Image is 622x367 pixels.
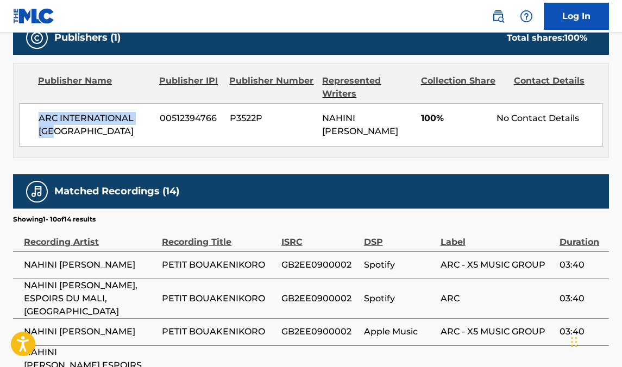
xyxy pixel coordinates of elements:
[24,325,156,338] span: NAHINI [PERSON_NAME]
[492,10,505,23] img: search
[364,325,435,338] span: Apple Music
[520,10,533,23] img: help
[564,33,587,43] span: 100 %
[230,112,315,125] span: P3522P
[322,74,412,100] div: Represented Writers
[159,74,221,100] div: Publisher IPI
[13,8,55,24] img: MLC Logo
[544,3,609,30] a: Log In
[421,112,489,125] span: 100%
[281,224,359,249] div: ISRC
[281,258,359,271] span: GB2EE0900002
[24,224,156,249] div: Recording Artist
[13,214,96,224] p: Showing 1 - 10 of 14 results
[560,292,604,305] span: 03:40
[568,315,622,367] iframe: Chat Widget
[322,113,398,136] span: NAHINI [PERSON_NAME]
[54,185,179,198] h5: Matched Recordings (14)
[560,258,604,271] span: 03:40
[364,224,435,249] div: DSP
[160,112,222,125] span: 00512394766
[441,292,554,305] span: ARC
[24,258,156,271] span: NAHINI [PERSON_NAME]
[39,112,152,138] span: ARC INTERNATIONAL [GEOGRAPHIC_DATA]
[229,74,314,100] div: Publisher Number
[421,74,506,100] div: Collection Share
[497,112,602,125] div: No Contact Details
[560,224,604,249] div: Duration
[441,258,554,271] span: ARC - X5 MUSIC GROUP
[571,326,577,358] div: Drag
[162,325,275,338] span: PETIT BOUAKENIKORO
[560,325,604,338] span: 03:40
[516,5,537,27] div: Help
[24,279,156,318] span: NAHINI [PERSON_NAME], ESPOIRS DU MALI, [GEOGRAPHIC_DATA]
[514,74,599,100] div: Contact Details
[30,31,43,45] img: Publishers
[54,31,121,44] h5: Publishers (1)
[487,5,509,27] a: Public Search
[441,224,554,249] div: Label
[281,292,359,305] span: GB2EE0900002
[38,74,151,100] div: Publisher Name
[162,292,275,305] span: PETIT BOUAKENIKORO
[30,185,43,198] img: Matched Recordings
[281,325,359,338] span: GB2EE0900002
[507,31,587,45] div: Total shares:
[364,258,435,271] span: Spotify
[441,325,554,338] span: ARC - X5 MUSIC GROUP
[162,258,275,271] span: PETIT BOUAKENIKORO
[364,292,435,305] span: Spotify
[162,224,275,249] div: Recording Title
